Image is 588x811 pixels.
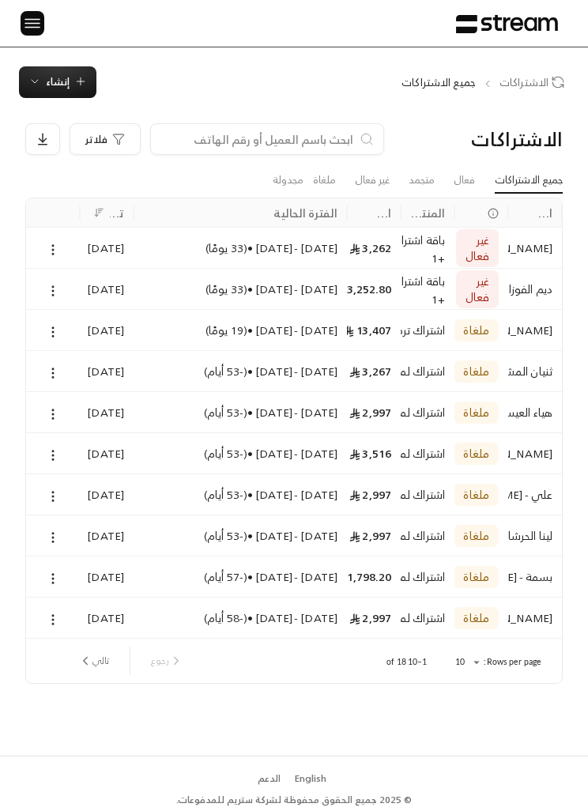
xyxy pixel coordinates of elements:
div: [DATE] [89,392,124,432]
span: ملغاة [463,323,489,338]
div: باقة اشتراك شهر من الساعه 7:00 إلى 2:00... [410,232,445,249]
div: اشتراك لمدة اسبوع - الفترة الصباحية (7:00 - 3:00) [410,474,445,515]
div: [DATE] - [DATE] • ( -53 أيام ) [143,351,337,391]
div: [DATE] [89,351,124,391]
div: 2,997 [356,474,391,515]
div: بسمة - [PERSON_NAME][DATE] [518,556,552,597]
span: غير فعال [465,273,489,305]
button: إنشاء [19,66,96,98]
div: [PERSON_NAME] [518,228,552,268]
div: اسم العميل [538,203,552,223]
div: [DATE] - [DATE] • ( 19 يومًا ) [143,310,337,350]
span: ملغاة [463,446,489,462]
div: [DATE] - [DATE] • ( -53 أيام ) [143,474,337,515]
button: فلاتر [70,123,141,155]
div: 10 [446,653,484,672]
div: 3,516 [356,433,391,473]
div: لينا الحرشان [518,515,552,556]
div: [DATE] [89,269,124,309]
div: [DATE] [89,515,124,556]
span: إنشاء [46,73,70,91]
input: ابحث باسم العميل أو رقم الهاتف [160,130,353,148]
div: الفترة الحالية [273,203,337,223]
div: [DATE] - [DATE] • ( 33 يومًا ) [143,269,337,309]
div: [DATE] - [DATE] • ( -53 أيام ) [143,392,337,432]
img: Logo [456,14,558,34]
span: فلاتر [85,134,107,145]
div: [DATE] - [DATE] • ( 33 يومًا ) [143,228,337,268]
div: [DATE] [89,474,124,515]
button: next page [72,647,115,674]
div: [PERSON_NAME] [518,598,552,638]
div: [DATE] - [DATE] • ( -53 أيام ) [143,433,337,473]
span: غير فعال [465,232,489,264]
div: باقة اشتراك شهر من الساعه 7:00 إلى 3:00... [410,273,445,290]
div: 2,997 [356,515,391,556]
div: هياء العيسى [518,392,552,432]
a: متجمد [409,168,435,193]
div: [DATE] [89,433,124,473]
div: [PERSON_NAME] - جوان [DATE] [518,433,552,473]
div: ديم الفوزان [518,269,552,309]
span: ملغاة [463,405,489,421]
div: علي - [PERSON_NAME] [518,474,552,515]
div: [DATE] - [DATE] • ( -53 أيام ) [143,515,337,556]
div: © 2025 جميع الحقوق محفوظة لشركة ستريم للمدفوعات. [176,793,412,807]
p: 1–10 of 18 [386,656,427,668]
div: [DATE] [89,310,124,350]
div: 3,262 [356,228,391,268]
p: Rows per page: [484,656,541,668]
a: الاشتراكات [499,74,570,91]
div: [DATE] [89,598,124,638]
div: 2,997 [356,392,391,432]
div: اشتراك لمدة اسبوع - الفترة المسائية الثانية [410,433,445,473]
div: [DATE] - [DATE] • ( -57 أيام ) [143,556,337,597]
div: 1,798.20 [356,556,391,597]
a: ملغاة [313,168,336,193]
span: ملغاة [463,569,489,585]
button: Sort [89,203,108,222]
div: اشتراك لمدة اسبوع - الفترة المسائية الأولى [410,351,445,391]
a: مجدولة [273,168,303,193]
div: 2,997 [356,598,391,638]
div: اشتراك لمدة اسبوع - الفترة الصباحية (7:00 - 3:00) [410,598,445,638]
img: menu [23,13,42,33]
div: اشتراك ترم الفترة الصباحية الاولى [410,310,445,350]
div: 13,407 [356,310,391,350]
div: الاشتراكات [439,126,563,152]
div: اشتراك لمدة اسبوع - الفترة الصباحية (7:00 - 3:00) [410,556,445,597]
nav: breadcrumb [401,74,570,91]
p: جميع الاشتراكات [401,74,476,91]
div: اشتراك لمدة اسبوع - الفترة الصباحية (7:00 - 3:00) [410,392,445,432]
span: ملغاة [463,487,489,503]
div: تاريخ التحديث [110,203,124,223]
div: [PERSON_NAME] [518,310,552,350]
div: [DATE] [89,556,124,597]
a: الدعم [253,765,285,792]
div: 3,267 [356,351,391,391]
div: English [295,771,326,786]
a: فعال [454,168,475,193]
div: المنتجات [410,203,445,223]
div: 3,252.80 [356,269,391,309]
span: ملغاة [463,528,489,544]
span: ملغاة [463,364,489,379]
div: ثنيان المشاري [518,351,552,391]
div: [DATE] [89,228,124,268]
a: غير فعال [355,168,390,193]
div: اشتراك لمدة اسبوع - الفترة الصباحية (7:00 - 3:00) [410,515,445,556]
div: المبلغ [377,203,391,223]
div: +1 more [410,228,445,303]
span: ملغاة [463,610,489,626]
a: جميع الاشتراكات [495,168,563,194]
div: +1 more [410,269,445,344]
div: [DATE] - [DATE] • ( -58 أيام ) [143,598,337,638]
